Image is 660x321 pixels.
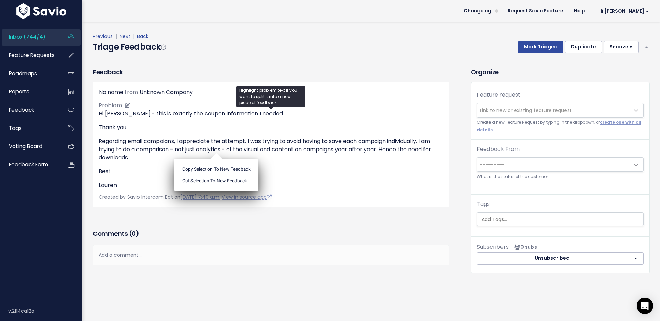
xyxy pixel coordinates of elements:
[477,120,641,132] a: create one with all details
[93,41,166,53] h4: Triage Feedback
[569,6,590,16] a: Help
[177,163,256,175] li: Copy selection to new Feedback
[93,245,449,265] div: Add a comment...
[590,6,654,16] a: Hi [PERSON_NAME]
[9,161,48,168] span: Feedback form
[99,181,443,189] p: Lauren
[9,70,37,77] span: Roadmaps
[93,229,449,239] h3: Comments ( )
[471,67,650,77] h3: Organize
[2,157,57,173] a: Feedback form
[125,88,138,96] span: from
[99,110,443,118] p: Hi [PERSON_NAME] - this is exactly the coupon information I needed.
[132,33,136,40] span: |
[511,244,537,251] span: <p><strong>Subscribers</strong><br><br> No subscribers yet<br> </p>
[99,123,443,132] p: Thank you.
[637,298,653,314] div: Open Intercom Messenger
[132,229,136,238] span: 0
[137,33,148,40] a: Back
[99,101,122,109] span: Problem
[2,102,57,118] a: Feedback
[222,193,272,200] a: View in source app
[9,106,34,113] span: Feedback
[99,88,123,96] span: No name
[8,302,82,320] div: v.2114ca12a
[9,33,45,41] span: Inbox (744/4)
[477,119,644,134] small: Create a new Feature Request by typing in the dropdown, or .
[477,200,490,208] label: Tags
[236,86,305,107] div: Highlight problem text if you want to split it into a new piece of feedback
[2,29,57,45] a: Inbox (744/4)
[518,41,563,53] button: Mark Triaged
[140,88,193,98] div: Unknown Company
[9,88,29,95] span: Reports
[2,139,57,154] a: Voting Board
[480,161,505,168] span: ---------
[502,6,569,16] a: Request Savio Feature
[480,107,575,114] span: Link to new or existing feature request...
[9,52,55,59] span: Feature Requests
[9,143,42,150] span: Voting Board
[99,193,272,200] span: Created by Savio Intercom Bot on |
[464,9,491,13] span: Changelog
[477,145,520,153] label: Feedback From
[477,91,520,99] label: Feature request
[114,33,118,40] span: |
[477,173,644,180] small: What is the status of the customer
[93,33,113,40] a: Previous
[598,9,649,14] span: Hi [PERSON_NAME]
[565,41,602,53] button: Duplicate
[15,3,68,19] img: logo-white.9d6f32f41409.svg
[604,41,639,53] button: Snooze
[177,175,256,187] li: Cut selection to new Feedback
[9,124,22,132] span: Tags
[479,216,645,223] input: Add Tags...
[477,243,509,251] span: Subscribers
[120,33,130,40] a: Next
[99,167,443,176] p: Best
[477,252,627,265] button: Unsubscribed
[2,120,57,136] a: Tags
[93,67,123,77] h3: Feedback
[99,137,443,162] p: Regarding email campaigns, I appreciate the attempt. I was trying to avoid having to save each ca...
[2,84,57,100] a: Reports
[180,193,220,200] a: [DATE] 7:40 a.m.
[2,47,57,63] a: Feature Requests
[2,66,57,81] a: Roadmaps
